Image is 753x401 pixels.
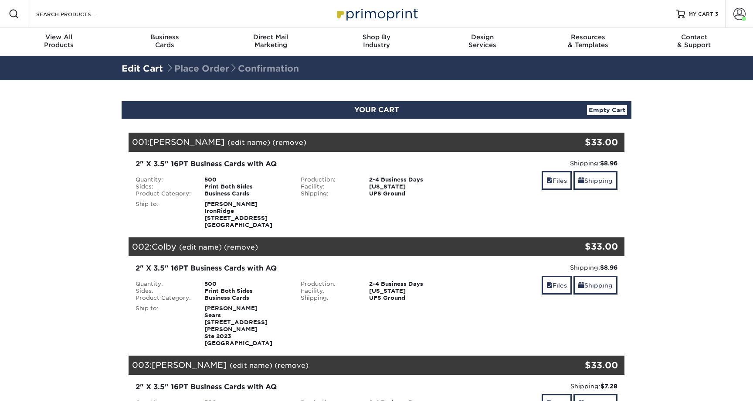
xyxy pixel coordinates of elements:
div: Industry [324,33,430,49]
div: 2-4 Business Days [363,176,459,183]
a: Edit Cart [122,63,163,74]
div: $33.00 [542,136,618,149]
a: DesignServices [429,28,535,56]
span: View All [6,33,112,41]
div: UPS Ground [363,295,459,302]
div: Ship to: [129,305,198,347]
span: Contact [641,33,747,41]
div: Business Cards [198,295,294,302]
div: Shipping: [294,190,363,197]
div: $33.00 [542,240,618,253]
div: Facility: [294,183,363,190]
span: files [546,282,553,289]
span: Design [429,33,535,41]
div: 2-4 Business Days [363,281,459,288]
div: Product Category: [129,295,198,302]
a: Files [542,276,572,295]
div: [US_STATE] [363,183,459,190]
a: (edit name) [227,138,270,147]
div: Facility: [294,288,363,295]
div: Products [6,33,112,49]
strong: $7.28 [600,383,617,390]
a: Empty Cart [587,105,627,115]
img: Primoprint [333,4,420,23]
span: Resources [535,33,641,41]
div: Print Both Sides [198,183,294,190]
div: [US_STATE] [363,288,459,295]
div: Ship to: [129,201,198,229]
div: 001: [129,133,542,152]
div: $33.00 [542,359,618,372]
span: files [546,177,553,184]
div: & Support [641,33,747,49]
a: Direct MailMarketing [218,28,324,56]
div: Sides: [129,288,198,295]
div: Cards [112,33,218,49]
div: Quantity: [129,176,198,183]
strong: [PERSON_NAME] IronRidge [STREET_ADDRESS] [GEOGRAPHIC_DATA] [204,201,272,228]
span: shipping [578,177,584,184]
div: Shipping: [294,295,363,302]
div: Production: [294,281,363,288]
span: Place Order Confirmation [166,63,299,74]
a: Shipping [573,276,617,295]
div: 2" X 3.5" 16PT Business Cards with AQ [136,263,452,274]
a: (edit name) [179,243,222,251]
div: 2" X 3.5" 16PT Business Cards with AQ [136,382,452,392]
a: Shop ByIndustry [324,28,430,56]
div: & Templates [535,33,641,49]
a: View AllProducts [6,28,112,56]
div: Quantity: [129,281,198,288]
a: (remove) [224,243,258,251]
div: 500 [198,281,294,288]
a: Contact& Support [641,28,747,56]
div: Sides: [129,183,198,190]
span: shipping [578,282,584,289]
div: 003: [129,356,542,375]
input: SEARCH PRODUCTS..... [35,9,120,19]
div: Shipping: [465,159,617,168]
span: Direct Mail [218,33,324,41]
div: 2" X 3.5" 16PT Business Cards with AQ [136,159,452,169]
span: [PERSON_NAME] [152,360,227,370]
div: 002: [129,237,542,257]
div: Business Cards [198,190,294,197]
a: (remove) [272,138,306,147]
div: Production: [294,176,363,183]
a: (remove) [275,361,309,370]
div: Marketing [218,33,324,49]
strong: [PERSON_NAME] Sears [STREET_ADDRESS][PERSON_NAME] Ste 2023 [GEOGRAPHIC_DATA] [204,305,272,346]
div: Shipping: [465,263,617,272]
span: [PERSON_NAME] [149,137,225,147]
div: Services [429,33,535,49]
span: 3 [715,11,718,17]
div: Shipping: [465,382,617,391]
div: 500 [198,176,294,183]
div: UPS Ground [363,190,459,197]
span: Shop By [324,33,430,41]
span: Colby [152,242,176,251]
strong: $8.96 [600,264,617,271]
span: YOUR CART [354,106,399,114]
a: Files [542,171,572,190]
div: Product Category: [129,190,198,197]
a: Resources& Templates [535,28,641,56]
span: Business [112,33,218,41]
div: Print Both Sides [198,288,294,295]
strong: $8.96 [600,160,617,167]
a: Shipping [573,171,617,190]
a: (edit name) [230,361,272,370]
a: BusinessCards [112,28,218,56]
span: MY CART [689,10,713,18]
